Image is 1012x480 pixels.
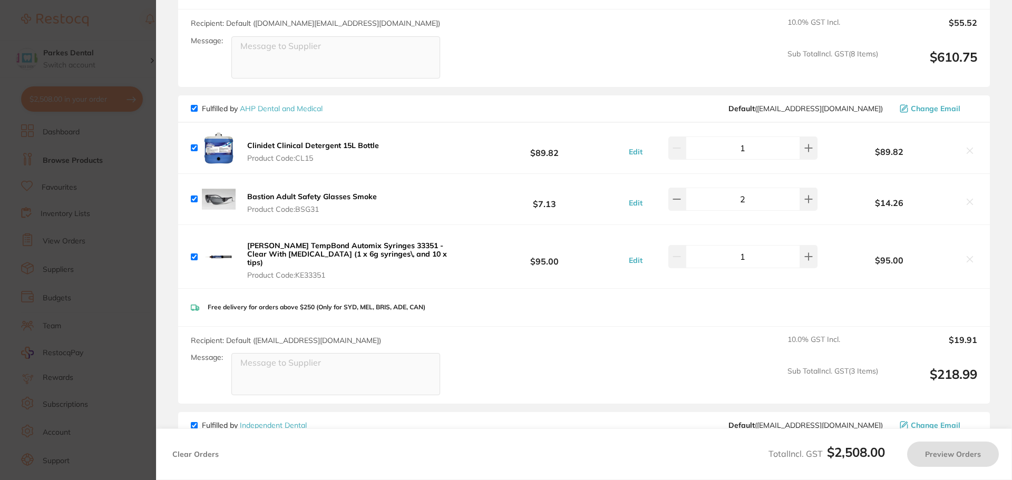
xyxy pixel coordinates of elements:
[907,442,999,467] button: Preview Orders
[466,138,623,158] b: $89.82
[887,367,977,396] output: $218.99
[728,104,883,113] span: orders@ahpdentalmedical.com.au
[247,205,377,213] span: Product Code: BSG31
[626,198,646,208] button: Edit
[911,104,960,113] span: Change Email
[191,18,440,28] span: Recipient: Default ( [DOMAIN_NAME][EMAIL_ADDRESS][DOMAIN_NAME] )
[208,303,425,311] p: Free delivery for orders above $250 (Only for SYD, MEL, BRIS, ADE, CAN)
[466,247,623,267] b: $95.00
[897,420,977,430] button: Change Email
[728,104,755,113] b: Default
[820,198,958,208] b: $14.26
[191,36,223,45] label: Message:
[191,353,223,362] label: Message:
[169,442,222,467] button: Clear Orders
[247,192,377,201] b: Bastion Adult Safety Glasses Smoke
[247,141,379,150] b: Clinidet Clinical Detergent 15L Bottle
[911,421,960,429] span: Change Email
[887,335,977,358] output: $19.91
[887,50,977,79] output: $610.75
[191,336,381,345] span: Recipient: Default ( [EMAIL_ADDRESS][DOMAIN_NAME] )
[626,256,646,265] button: Edit
[728,420,755,430] b: Default
[244,141,382,163] button: Clinidet Clinical Detergent 15L Bottle Product Code:CL15
[240,104,323,113] a: AHP Dental and Medical
[202,421,307,429] p: Fulfilled by
[827,444,885,460] b: $2,508.00
[202,131,236,165] img: dnpidXNzNg
[466,189,623,209] b: $7.13
[247,271,463,279] span: Product Code: KE33351
[240,420,307,430] a: Independent Dental
[202,104,323,113] p: Fulfilled by
[897,104,977,113] button: Change Email
[787,50,878,79] span: Sub Total Incl. GST ( 8 Items)
[247,154,379,162] span: Product Code: CL15
[768,448,885,459] span: Total Incl. GST
[820,147,958,156] b: $89.82
[887,18,977,41] output: $55.52
[202,240,236,273] img: OTBmZHMwbQ
[247,241,447,267] b: [PERSON_NAME] TempBond Automix Syringes 33351 - Clear With [MEDICAL_DATA] (1 x 6g syringes\, and ...
[820,256,958,265] b: $95.00
[244,241,466,280] button: [PERSON_NAME] TempBond Automix Syringes 33351 - Clear With [MEDICAL_DATA] (1 x 6g syringes\, and ...
[728,421,883,429] span: orders@independentdental.com.au
[787,18,878,41] span: 10.0 % GST Incl.
[244,192,380,214] button: Bastion Adult Safety Glasses Smoke Product Code:BSG31
[202,182,236,216] img: c3hhZmpzbw
[787,335,878,358] span: 10.0 % GST Incl.
[787,367,878,396] span: Sub Total Incl. GST ( 3 Items)
[626,147,646,156] button: Edit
